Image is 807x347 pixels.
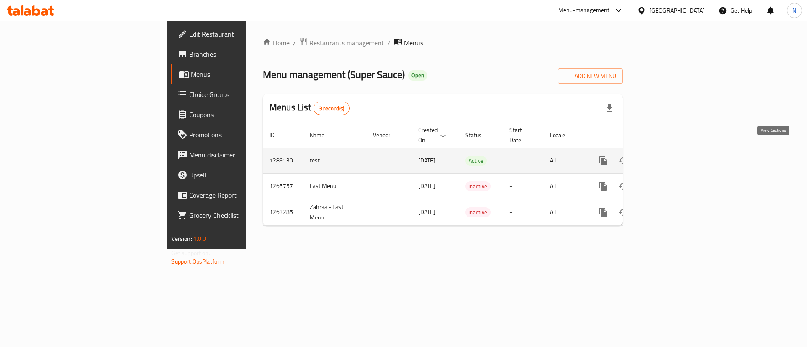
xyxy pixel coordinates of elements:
a: Restaurants management [299,37,384,48]
span: Version: [171,233,192,244]
span: [DATE] [418,180,435,191]
span: Branches [189,49,295,59]
span: Get support on: [171,248,210,258]
span: Menus [404,38,423,48]
span: Coupons [189,110,295,120]
span: Upsell [189,170,295,180]
span: Active [465,156,487,166]
a: Choice Groups [171,84,302,104]
table: enhanced table [263,123,680,226]
a: Coverage Report [171,185,302,205]
span: Promotions [189,130,295,140]
span: ID [269,130,285,140]
a: Coupons [171,104,302,125]
span: Add New Menu [564,71,616,81]
button: Change Status [613,151,633,171]
button: Change Status [613,202,633,222]
a: Edit Restaurant [171,24,302,44]
span: Choice Groups [189,89,295,99]
td: All [543,148,586,173]
a: Upsell [171,165,302,185]
span: Inactive [465,182,491,191]
button: more [593,151,613,171]
span: Inactive [465,208,491,217]
td: Zahraa - Last Menu [303,199,366,225]
span: Locale [550,130,576,140]
a: Branches [171,44,302,64]
button: more [593,202,613,222]
td: - [503,148,543,173]
td: - [503,173,543,199]
span: Restaurants management [309,38,384,48]
div: Inactive [465,181,491,191]
a: Grocery Checklist [171,205,302,225]
span: Coverage Report [189,190,295,200]
button: Add New Menu [558,68,623,84]
th: Actions [586,123,680,148]
span: N [792,6,796,15]
li: / [388,38,390,48]
span: Start Date [509,125,533,145]
div: Open [408,70,427,81]
span: Created On [418,125,448,145]
div: Menu-management [558,5,610,16]
span: Vendor [373,130,401,140]
td: - [503,199,543,225]
button: Change Status [613,176,633,196]
a: Support.OpsPlatform [171,256,225,267]
span: Status [465,130,493,140]
span: Edit Restaurant [189,29,295,39]
td: All [543,199,586,225]
span: 1.0.0 [193,233,206,244]
td: Last Menu [303,173,366,199]
span: Grocery Checklist [189,210,295,220]
a: Menu disclaimer [171,145,302,165]
span: 3 record(s) [314,104,350,112]
a: Promotions [171,125,302,145]
span: Menu disclaimer [189,150,295,160]
a: Menus [171,64,302,84]
td: All [543,173,586,199]
nav: breadcrumb [263,37,623,48]
div: [GEOGRAPHIC_DATA] [649,6,705,15]
span: [DATE] [418,155,435,166]
button: more [593,176,613,196]
span: [DATE] [418,206,435,217]
div: Export file [599,98,620,118]
td: test [303,148,366,173]
span: Menus [191,69,295,79]
div: Total records count [314,102,350,115]
h2: Menus List [269,101,350,115]
span: Open [408,72,427,79]
span: Name [310,130,335,140]
span: Menu management ( Super Sauce ) [263,65,405,84]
